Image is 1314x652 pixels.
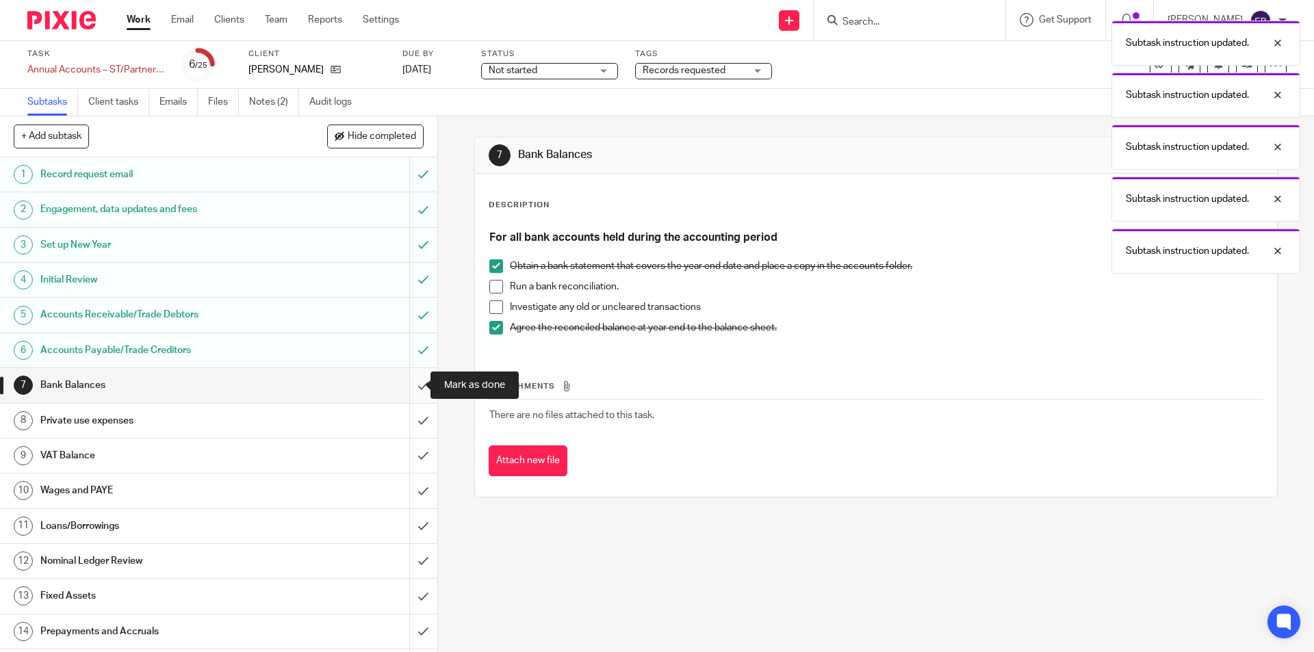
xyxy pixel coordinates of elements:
p: Subtask instruction updated. [1126,88,1249,102]
h1: Bank Balances [40,375,277,395]
a: Team [265,13,287,27]
h1: Set up New Year [40,235,277,255]
p: Description [489,200,550,211]
h1: VAT Balance [40,445,277,466]
label: Task [27,49,164,60]
a: Client tasks [88,89,149,116]
p: Subtask instruction updated. [1126,36,1249,50]
button: + Add subtask [14,125,89,148]
h1: Engagement, data updates and fees [40,199,277,220]
span: Hide completed [348,131,416,142]
h1: Initial Review [40,270,277,290]
div: 3 [14,235,33,255]
span: Attachments [489,382,555,390]
span: There are no files attached to this task. [489,410,654,420]
div: 6 [189,57,207,73]
div: 10 [14,481,33,500]
a: Audit logs [309,89,362,116]
a: Files [208,89,239,116]
a: Email [171,13,194,27]
div: 11 [14,517,33,536]
p: Subtask instruction updated. [1126,244,1249,258]
h1: Private use expenses [40,410,277,431]
a: Subtasks [27,89,78,116]
h1: Accounts Receivable/Trade Debtors [40,304,277,325]
div: 1 [14,165,33,184]
button: Hide completed [327,125,424,148]
label: Tags [635,49,772,60]
img: Pixie [27,11,96,29]
div: 8 [14,411,33,430]
label: Status [481,49,618,60]
div: 9 [14,446,33,465]
strong: For all bank accounts held during the accounting period [489,232,777,243]
button: Attach new file [489,445,567,476]
a: Reports [308,13,342,27]
h1: Fixed Assets [40,586,277,606]
p: Run a bank reconciliation. [510,280,1262,294]
div: 2 [14,200,33,220]
h1: Prepayments and Accruals [40,621,277,642]
img: svg%3E [1250,10,1272,31]
span: Not started [489,66,537,75]
div: 13 [14,586,33,605]
small: /25 [195,62,207,69]
label: Due by [402,49,464,60]
p: Subtask instruction updated. [1126,192,1249,206]
div: 6 [14,341,33,360]
div: 7 [14,376,33,395]
div: 7 [489,144,511,166]
span: Records requested [643,66,725,75]
a: Clients [214,13,244,27]
h1: Wages and PAYE [40,480,277,501]
p: Subtask instruction updated. [1126,140,1249,154]
a: Emails [159,89,198,116]
p: Agree the reconciled balance at year end to the balance sheet. [510,321,1262,335]
a: Work [127,13,151,27]
span: [DATE] [402,65,431,75]
div: 12 [14,551,33,571]
p: Obtain a bank statement that covers the year end date and place a copy in the accounts folder. [510,259,1262,273]
div: 5 [14,306,33,325]
h1: Loans/Borrowings [40,516,277,536]
p: Investigate any old or uncleared transactions [510,300,1262,314]
div: 4 [14,270,33,289]
a: Notes (2) [249,89,299,116]
p: [PERSON_NAME] [248,63,324,77]
h1: Record request email [40,164,277,185]
a: Settings [363,13,399,27]
h1: Accounts Payable/Trade Creditors [40,340,277,361]
div: 14 [14,622,33,641]
h1: Bank Balances [518,148,905,162]
div: Annual Accounts – ST/Partnership - Software [27,63,164,77]
label: Client [248,49,385,60]
h1: Nominal Ledger Review [40,551,277,571]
